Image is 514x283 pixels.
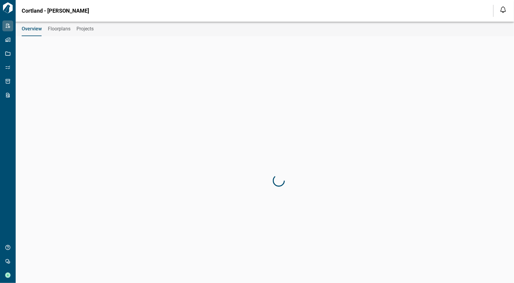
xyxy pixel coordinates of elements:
[22,8,89,14] span: Cortland - [PERSON_NAME]
[76,26,94,32] span: Projects
[48,26,70,32] span: Floorplans
[16,22,514,36] div: base tabs
[22,26,42,32] span: Overview
[498,5,508,14] button: Open notification feed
